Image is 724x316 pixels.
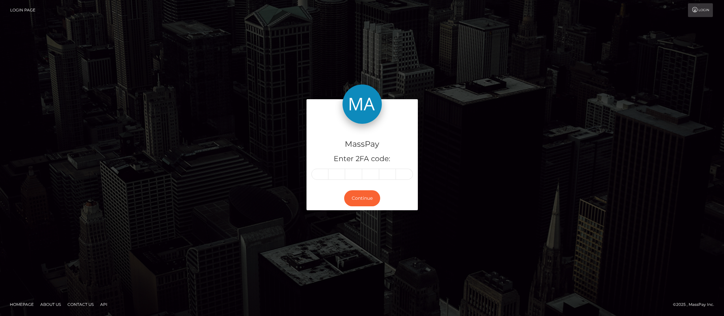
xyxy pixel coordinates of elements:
[65,299,96,309] a: Contact Us
[673,301,719,308] div: © 2025 , MassPay Inc.
[311,154,413,164] h5: Enter 2FA code:
[7,299,36,309] a: Homepage
[98,299,110,309] a: API
[38,299,64,309] a: About Us
[343,84,382,124] img: MassPay
[311,139,413,150] h4: MassPay
[10,3,35,17] a: Login Page
[688,3,713,17] a: Login
[344,190,380,206] button: Continue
